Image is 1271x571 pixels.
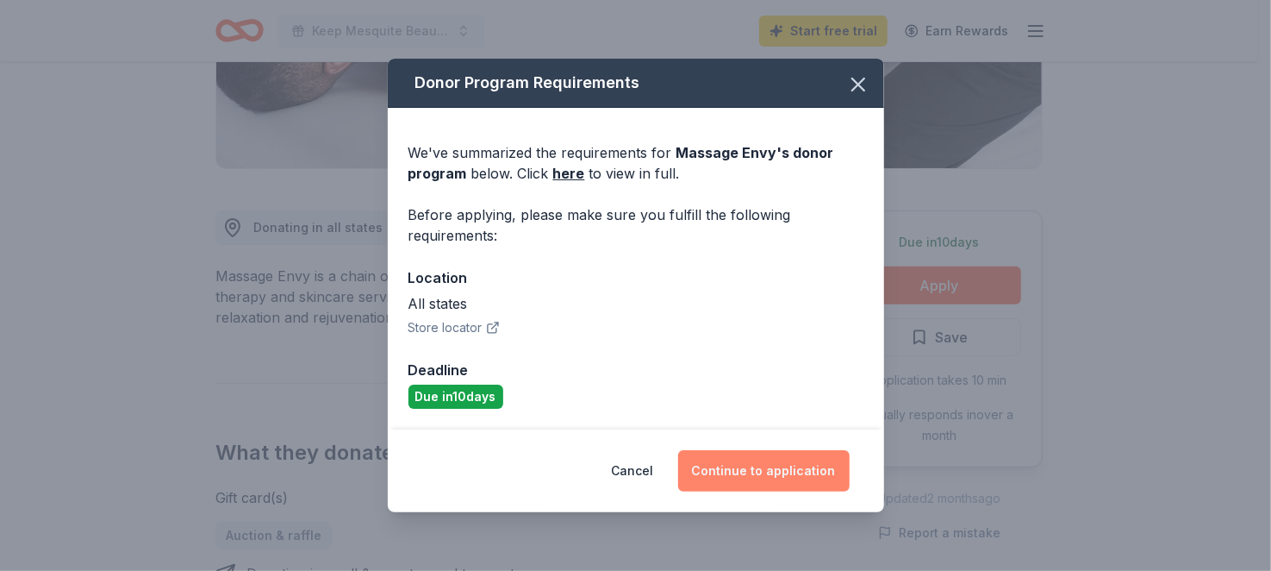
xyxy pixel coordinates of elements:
div: Due in 10 days [408,385,503,409]
div: Deadline [408,359,863,381]
div: Donor Program Requirements [388,59,884,108]
div: We've summarized the requirements for below. Click to view in full. [408,142,863,184]
div: All states [408,293,863,314]
div: Before applying, please make sure you fulfill the following requirements: [408,204,863,246]
div: Location [408,267,863,289]
button: Cancel [612,450,654,492]
button: Store locator [408,317,500,338]
a: here [553,163,585,184]
button: Continue to application [678,450,850,492]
